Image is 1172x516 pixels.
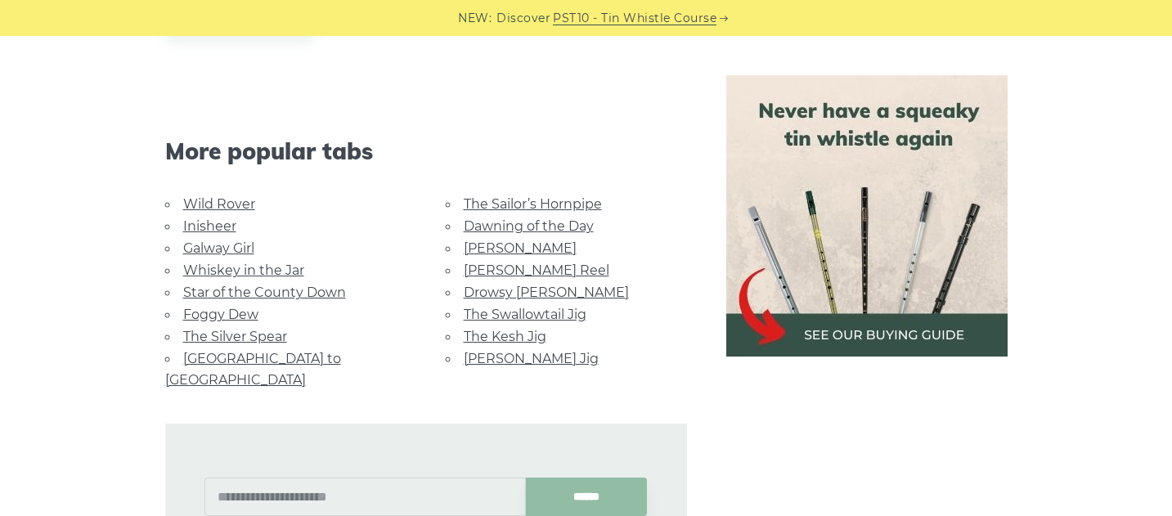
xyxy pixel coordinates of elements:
a: PST10 - Tin Whistle Course [553,9,716,28]
span: More popular tabs [165,137,687,165]
a: Foggy Dew [183,307,258,322]
a: The Swallowtail Jig [464,307,586,322]
span: NEW: [458,9,492,28]
a: Whiskey in the Jar [183,262,304,278]
a: [PERSON_NAME] Jig [464,351,599,366]
a: Inisheer [183,218,236,234]
a: Star of the County Down [183,285,346,300]
a: Drowsy [PERSON_NAME] [464,285,629,300]
a: The Kesh Jig [464,329,546,344]
a: Galway Girl [183,240,254,256]
img: tin whistle buying guide [726,75,1008,357]
span: Discover [496,9,550,28]
a: [PERSON_NAME] [464,240,577,256]
a: [GEOGRAPHIC_DATA] to [GEOGRAPHIC_DATA] [165,351,341,388]
a: The Sailor’s Hornpipe [464,196,602,212]
a: [PERSON_NAME] Reel [464,262,609,278]
a: Dawning of the Day [464,218,594,234]
a: The Silver Spear [183,329,287,344]
a: Wild Rover [183,196,255,212]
